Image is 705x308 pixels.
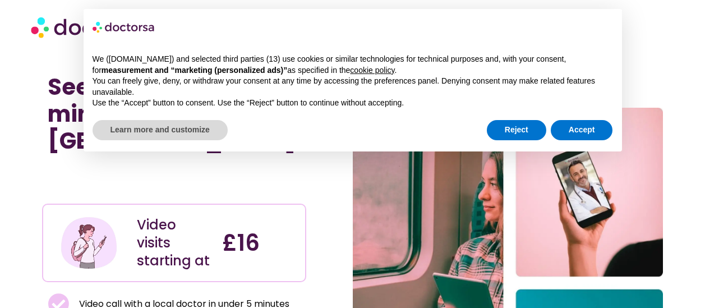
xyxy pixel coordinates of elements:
button: Accept [551,120,613,140]
button: Learn more and customize [93,120,228,140]
iframe: Customer reviews powered by Trustpilot [48,179,300,192]
h1: See a doctor online in minutes in [GEOGRAPHIC_DATA] [48,73,300,154]
p: We ([DOMAIN_NAME]) and selected third parties (13) use cookies or similar technologies for techni... [93,54,613,76]
p: You can freely give, deny, or withdraw your consent at any time by accessing the preferences pane... [93,76,613,98]
p: Use the “Accept” button to consent. Use the “Reject” button to continue without accepting. [93,98,613,109]
a: cookie policy [350,66,394,75]
img: logo [93,18,155,36]
h4: £16 [222,229,296,256]
button: Reject [487,120,546,140]
iframe: Customer reviews powered by Trustpilot [48,166,216,179]
img: Illustration depicting a young woman in a casual outfit, engaged with her smartphone. She has a p... [59,213,119,273]
strong: measurement and “marketing (personalized ads)” [102,66,287,75]
div: Video visits starting at [137,216,211,270]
